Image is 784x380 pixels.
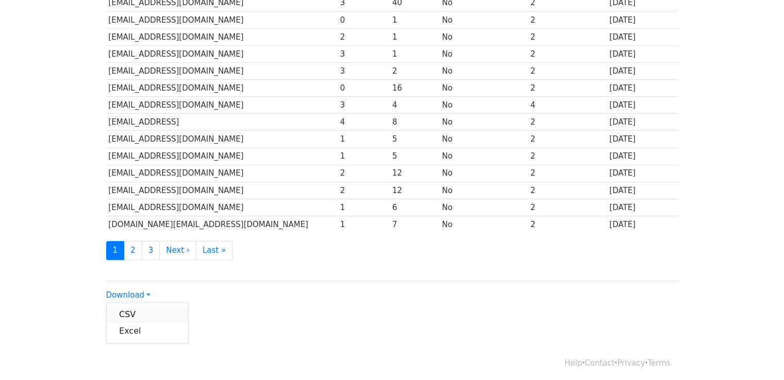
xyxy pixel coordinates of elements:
td: [DATE] [607,182,678,199]
td: 2 [528,11,607,28]
td: 4 [390,97,440,114]
td: 4 [338,114,390,131]
td: No [440,199,528,216]
td: [DATE] [607,165,678,182]
td: 5 [390,148,440,165]
td: [DATE] [607,11,678,28]
td: No [440,11,528,28]
td: [EMAIL_ADDRESS][DOMAIN_NAME] [106,97,338,114]
td: 8 [390,114,440,131]
td: 1 [338,216,390,233]
td: [DOMAIN_NAME][EMAIL_ADDRESS][DOMAIN_NAME] [106,216,338,233]
td: [EMAIL_ADDRESS][DOMAIN_NAME] [106,80,338,97]
td: [DATE] [607,114,678,131]
td: 2 [390,63,440,80]
td: 2 [528,45,607,62]
td: 0 [338,11,390,28]
td: 2 [528,182,607,199]
td: No [440,216,528,233]
td: 2 [528,131,607,148]
td: [EMAIL_ADDRESS][DOMAIN_NAME] [106,63,338,80]
a: CSV [107,306,188,323]
td: No [440,114,528,131]
a: Download [106,290,151,300]
td: 2 [528,80,607,97]
td: No [440,28,528,45]
td: [EMAIL_ADDRESS][DOMAIN_NAME] [106,131,338,148]
td: 2 [528,148,607,165]
td: 2 [338,182,390,199]
a: Next › [159,241,196,260]
td: 1 [338,148,390,165]
td: 2 [528,28,607,45]
td: [DATE] [607,97,678,114]
td: [DATE] [607,28,678,45]
td: 1 [338,131,390,148]
a: Help [564,358,582,368]
td: 0 [338,80,390,97]
td: 12 [390,182,440,199]
td: [EMAIL_ADDRESS][DOMAIN_NAME] [106,199,338,216]
a: Excel [107,323,188,339]
a: Contact [585,358,614,368]
td: [DATE] [607,148,678,165]
td: 7 [390,216,440,233]
td: 2 [528,63,607,80]
td: [DATE] [607,131,678,148]
td: [EMAIL_ADDRESS][DOMAIN_NAME] [106,148,338,165]
a: 3 [142,241,160,260]
td: 6 [390,199,440,216]
td: 1 [390,11,440,28]
a: 2 [124,241,142,260]
iframe: Chat Widget [732,331,784,380]
td: 2 [528,114,607,131]
td: 4 [528,97,607,114]
td: 1 [390,45,440,62]
a: Last » [196,241,232,260]
td: 3 [338,97,390,114]
td: 1 [338,199,390,216]
td: No [440,182,528,199]
td: [EMAIL_ADDRESS][DOMAIN_NAME] [106,165,338,182]
td: No [440,97,528,114]
td: [EMAIL_ADDRESS] [106,114,338,131]
td: No [440,148,528,165]
td: [EMAIL_ADDRESS][DOMAIN_NAME] [106,28,338,45]
td: 2 [528,199,607,216]
td: [DATE] [607,45,678,62]
a: Privacy [617,358,645,368]
a: Terms [647,358,670,368]
td: 12 [390,165,440,182]
td: 2 [528,165,607,182]
td: No [440,45,528,62]
td: 16 [390,80,440,97]
td: 3 [338,45,390,62]
td: No [440,63,528,80]
td: No [440,80,528,97]
td: [EMAIL_ADDRESS][DOMAIN_NAME] [106,182,338,199]
td: 2 [528,216,607,233]
td: No [440,131,528,148]
td: 3 [338,63,390,80]
a: 1 [106,241,125,260]
td: [EMAIL_ADDRESS][DOMAIN_NAME] [106,45,338,62]
td: [DATE] [607,216,678,233]
td: [DATE] [607,80,678,97]
td: No [440,165,528,182]
td: 2 [338,165,390,182]
td: 2 [338,28,390,45]
td: 1 [390,28,440,45]
td: [EMAIL_ADDRESS][DOMAIN_NAME] [106,11,338,28]
td: [DATE] [607,63,678,80]
td: [DATE] [607,199,678,216]
td: 5 [390,131,440,148]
